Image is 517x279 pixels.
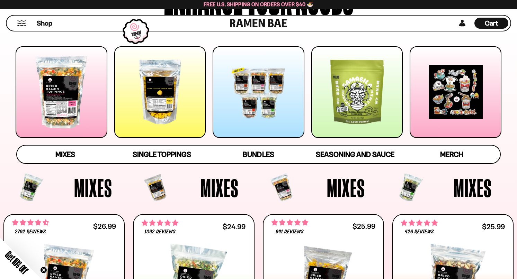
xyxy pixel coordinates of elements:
span: Single Toppings [133,150,191,159]
button: Mobile Menu Trigger [17,20,26,26]
span: Get 10% Off [3,249,30,276]
span: Mixes [454,175,492,201]
a: Single Toppings [114,146,210,163]
div: $25.99 [353,223,375,230]
a: Shop [37,18,52,29]
span: 4.76 stars [142,218,178,227]
a: Cart [474,16,508,31]
span: 2792 reviews [15,229,46,235]
a: Bundles [210,146,307,163]
span: 4.68 stars [12,218,49,227]
span: 941 reviews [276,229,304,235]
div: $25.99 [482,223,505,230]
span: Mixes [55,150,75,159]
span: Merch [440,150,463,159]
a: Seasoning and Sauce [307,146,403,163]
span: Seasoning and Sauce [316,150,394,159]
button: Close teaser [40,267,47,273]
div: $24.99 [223,223,246,230]
span: Mixes [327,175,365,201]
span: Bundles [243,150,274,159]
div: $26.99 [93,223,116,230]
span: Cart [485,19,498,27]
span: Mixes [200,175,239,201]
span: 4.76 stars [401,218,438,227]
span: 426 reviews [405,229,434,235]
span: 4.75 stars [271,218,308,227]
span: Mixes [74,175,112,201]
span: 1392 reviews [144,229,176,235]
span: Free U.S. Shipping on Orders over $40 🍜 [204,1,313,8]
a: Merch [403,146,500,163]
span: Shop [37,19,52,28]
a: Mixes [17,146,114,163]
